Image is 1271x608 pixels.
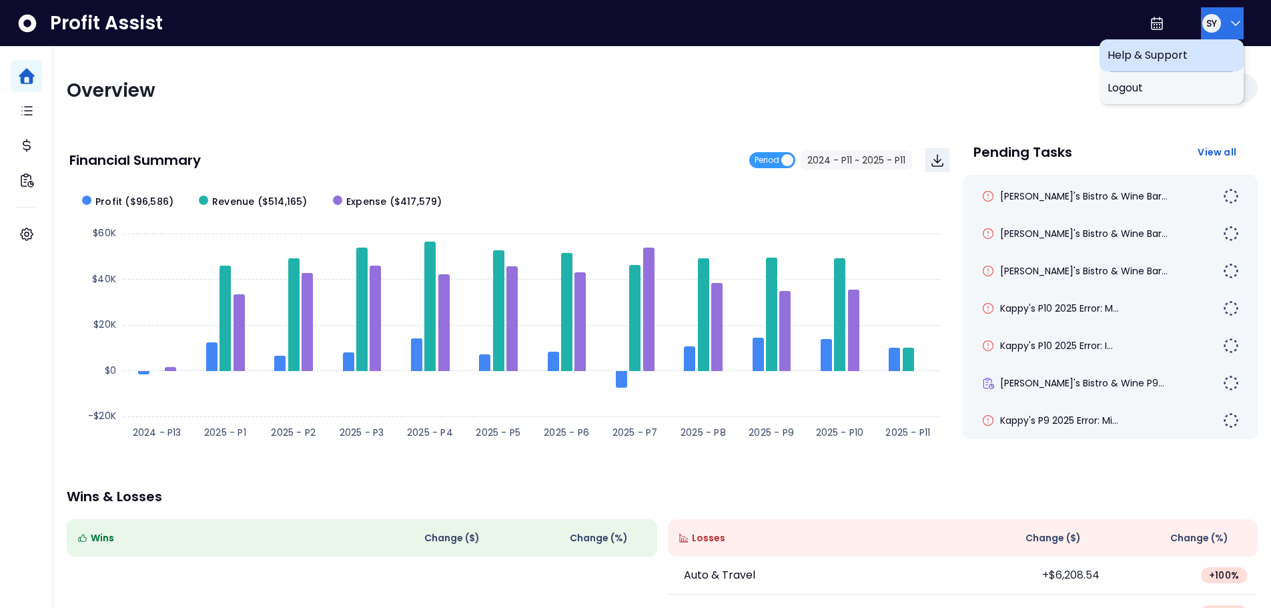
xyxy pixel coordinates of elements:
span: Kappy's P10 2025 Error: M... [1000,302,1119,315]
img: Not yet Started [1223,226,1239,242]
span: Revenue ($514,165) [212,195,308,209]
text: 2025 - P2 [271,426,316,439]
text: 2025 - P4 [407,426,453,439]
text: 2025 - P8 [681,426,726,439]
td: +$6,208.54 [963,557,1110,595]
text: $20K [93,318,116,331]
span: Kappy's P10 2025 Error: I... [1000,339,1113,352]
text: 2025 - P11 [885,426,930,439]
img: Not yet Started [1223,375,1239,391]
span: [PERSON_NAME]'s Bistro & Wine Bar... [1000,264,1168,278]
text: $0 [105,364,116,377]
span: SY [1206,17,1217,30]
text: 2025 - P5 [476,426,520,439]
p: Financial Summary [69,154,201,167]
img: Not yet Started [1223,338,1239,354]
span: Expense ($417,579) [346,195,442,209]
text: 2024 - P13 [133,426,181,439]
span: Losses [692,531,725,545]
text: -$20K [88,409,116,422]
span: Change ( $ ) [1025,531,1081,545]
p: Pending Tasks [973,145,1072,159]
span: Change (%) [1170,531,1228,545]
text: 2025 - P10 [816,426,864,439]
span: + 100 % [1209,569,1239,582]
span: Change ( $ ) [424,531,480,545]
button: View all [1187,140,1247,164]
p: Auto & Travel [684,567,755,583]
span: Kappy's P9 2025 Error: Mi... [1000,414,1118,427]
p: Wins & Losses [67,490,1258,503]
text: 2025 - P6 [544,426,589,439]
button: 2024 - P11 ~ 2025 - P11 [801,150,912,170]
text: 2025 - P7 [612,426,658,439]
span: Change (%) [570,531,628,545]
text: $40K [92,272,116,286]
text: $60K [93,226,116,240]
text: 2025 - P1 [204,426,246,439]
text: 2025 - P9 [749,426,794,439]
img: Not yet Started [1223,412,1239,428]
span: Profit ($96,586) [95,195,173,209]
button: Download [925,148,949,172]
img: Not yet Started [1223,263,1239,279]
text: 2025 - P3 [340,426,384,439]
img: Not yet Started [1223,188,1239,204]
span: Wins [91,531,114,545]
span: Period [755,152,779,168]
span: [PERSON_NAME]'s Bistro & Wine Bar... [1000,227,1168,240]
span: [PERSON_NAME]'s Bistro & Wine P9... [1000,376,1164,390]
span: Logout [1108,80,1236,96]
span: [PERSON_NAME]'s Bistro & Wine Bar... [1000,190,1168,203]
span: Overview [67,77,155,103]
span: Profit Assist [50,11,163,35]
img: Not yet Started [1223,300,1239,316]
span: View all [1198,145,1236,159]
span: Help & Support [1108,47,1236,63]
